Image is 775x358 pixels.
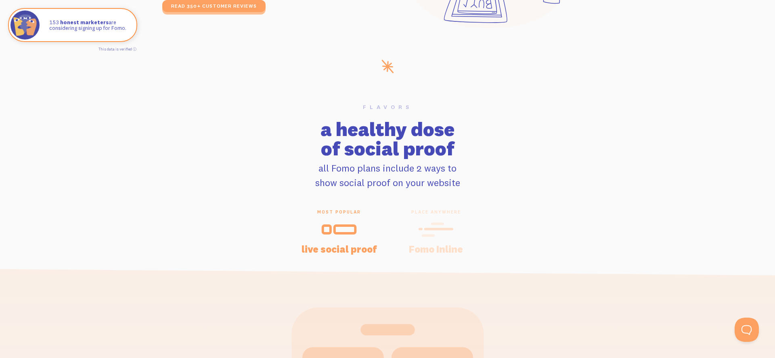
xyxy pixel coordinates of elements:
h4: Fomo Inline [397,244,475,254]
strong: honest marketers [60,19,109,25]
img: Fomo [10,10,40,40]
span: most popular [300,209,378,215]
span: 153 [49,19,59,25]
h4: live social proof [300,244,378,254]
span: place anywhere [397,209,475,215]
p: are considering signing up for Fomo. [49,19,128,31]
a: This data is verified ⓘ [98,47,136,51]
iframe: Help Scout Beacon - Open [735,318,759,342]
